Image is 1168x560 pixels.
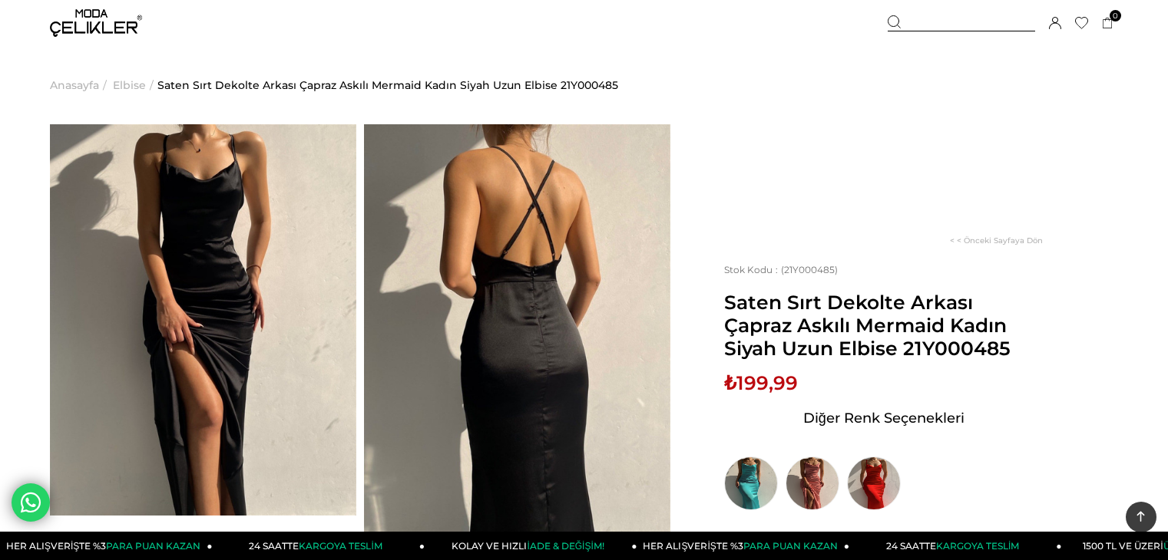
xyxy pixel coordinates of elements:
[364,124,670,533] img: Saten Sırt Dekolte Arkası Çapraz Askılı Mermaid Kadın Siyah Uzun Elbise 21Y000485
[950,236,1043,245] a: < < Önceki Sayfaya Dön
[847,456,901,510] img: Saten Sırt Dekolte Arkası Çapraz Askılı Mermaid Kadın Kırmızı Uzun Elbise 21Y000485
[724,264,781,275] span: Stok Kodu
[936,540,1019,552] span: KARGOYA TESLİM
[1110,10,1121,21] span: 0
[724,291,1043,360] span: Saten Sırt Dekolte Arkası Çapraz Askılı Mermaid Kadın Siyah Uzun Elbise 21Y000485
[637,532,850,560] a: HER ALIŞVERİŞTE %3PARA PUAN KAZAN
[113,46,146,124] a: Elbise
[50,124,356,516] img: Saten Sırt Dekolte Arkası Çapraz Askılı Mermaid Kadın Siyah Uzun Elbise 21Y000485
[106,540,200,552] span: PARA PUAN KAZAN
[157,46,618,124] a: Saten Sırt Dekolte Arkası Çapraz Askılı Mermaid Kadın Siyah Uzun Elbise 21Y000485
[786,456,839,510] img: Saten Sırt Dekolte Arkası Çapraz Askılı Mermaid Kadın Pudra Uzun Elbise 21Y000485
[50,9,142,37] img: logo
[527,540,604,552] span: İADE & DEĞİŞİM!
[113,46,157,124] li: >
[425,532,637,560] a: KOLAY VE HIZLIİADE & DEĞİŞİM!
[1102,18,1113,29] a: 0
[50,46,111,124] li: >
[724,456,778,510] img: Saten Sırt Dekolte Arkası Çapraz Askılı Mermaid Kadın Mint Uzun Elbise 21Y000485
[50,46,99,124] a: Anasayfa
[743,540,838,552] span: PARA PUAN KAZAN
[803,406,965,430] span: Diğer Renk Seçenekleri
[724,264,838,275] span: (21Y000485)
[213,532,425,560] a: 24 SAATTEKARGOYA TESLİM
[724,371,798,394] span: ₺199,99
[299,540,382,552] span: KARGOYA TESLİM
[849,532,1062,560] a: 24 SAATTEKARGOYA TESLİM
